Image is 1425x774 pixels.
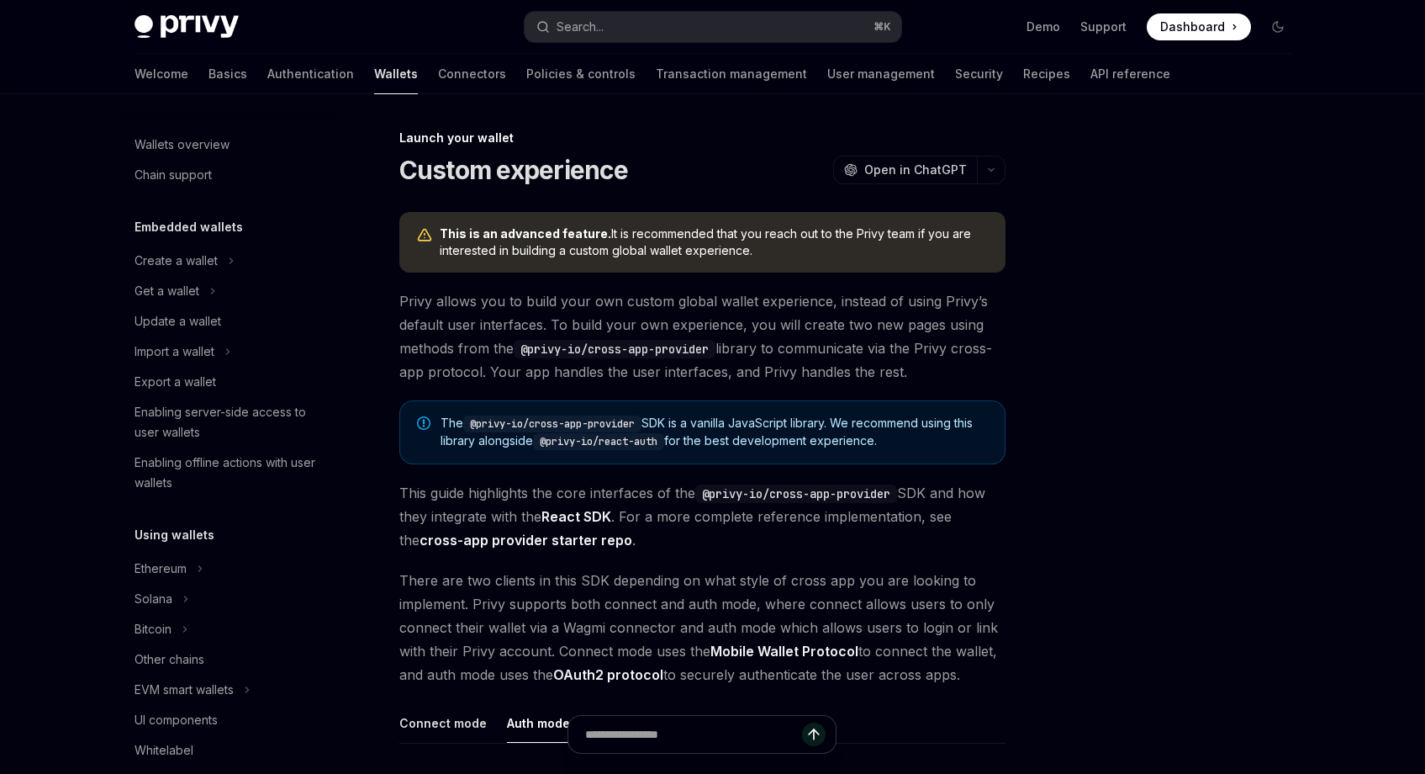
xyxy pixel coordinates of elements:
[514,340,715,358] code: @privy-io/cross-app-provider
[135,589,172,609] div: Solana
[121,644,336,675] a: Other chains
[827,54,935,94] a: User management
[208,54,247,94] a: Basics
[441,415,988,450] span: The SDK is a vanilla JavaScript library. We recommend using this library alongside for the best d...
[135,217,243,237] h5: Embedded wallets
[557,17,604,37] div: Search...
[121,675,336,705] button: EVM smart wallets
[135,342,214,362] div: Import a wallet
[121,705,336,735] a: UI components
[1160,19,1225,35] span: Dashboard
[135,15,239,39] img: dark logo
[440,225,989,259] span: It is recommended that you reach out to the Privy team if you are interested in building a custom...
[864,162,967,178] span: Open in ChatGPT
[121,246,336,276] button: Create a wallet
[417,416,430,430] svg: Note
[121,160,336,190] a: Chain support
[135,740,193,761] div: Whitelabel
[1264,13,1291,40] button: Toggle dark mode
[135,649,204,670] div: Other chains
[526,54,636,94] a: Policies & controls
[135,680,234,700] div: EVM smart wallets
[121,306,336,337] a: Update a wallet
[121,337,336,367] button: Import a wallet
[135,311,221,331] div: Update a wallet
[135,372,216,392] div: Export a wallet
[267,54,354,94] a: Authentication
[121,397,336,448] a: Enabling server-side access to user wallets
[955,54,1003,94] a: Security
[1023,54,1070,94] a: Recipes
[541,508,611,525] strong: React SDK
[135,559,187,579] div: Ethereum
[121,448,336,498] a: Enabling offline actions with user wallets
[399,289,1005,384] span: Privy allows you to build your own custom global wallet experience, instead of using Privy’s defa...
[463,416,641,432] code: @privy-io/cross-app-provider
[121,130,336,160] a: Wallets overview
[1027,19,1060,35] a: Demo
[585,716,802,753] input: Ask a question...
[553,666,663,684] a: OAuth2 protocol
[121,614,336,644] button: Bitcoin
[135,54,188,94] a: Welcome
[399,130,1005,146] div: Launch your wallet
[121,735,336,766] a: Whitelabel
[374,54,418,94] a: Wallets
[1080,19,1127,35] a: Support
[525,12,901,42] button: Search...⌘K
[833,156,977,184] button: Open in ChatGPT
[399,155,628,185] h1: Custom experience
[1090,54,1170,94] a: API reference
[135,165,212,185] div: Chain support
[135,525,214,545] h5: Using wallets
[710,643,858,660] a: Mobile Wallet Protocol
[135,135,230,155] div: Wallets overview
[399,481,1005,552] span: This guide highlights the core interfaces of the SDK and how they integrate with the . For a more...
[135,281,199,301] div: Get a wallet
[440,226,611,241] b: This is an advanced feature.
[135,402,326,443] div: Enabling server-side access to user wallets
[656,54,807,94] a: Transaction management
[399,569,1005,687] span: There are two clients in this SDK depending on what style of cross app you are looking to impleme...
[438,54,506,94] a: Connectors
[135,619,172,639] div: Bitcoin
[135,710,218,730] div: UI components
[121,554,336,584] button: Ethereum
[420,532,632,549] strong: cross-app provider starter repo
[802,723,826,746] button: Send message
[121,584,336,614] button: Solana
[533,433,664,450] code: @privy-io/react-auth
[135,251,218,271] div: Create a wallet
[399,703,487,743] button: Connect mode
[420,532,632,549] a: cross-app provider starter repo
[121,367,336,397] a: Export a wallet
[695,485,897,503] code: @privy-io/cross-app-provider
[121,276,336,306] button: Get a wallet
[135,453,326,493] div: Enabling offline actions with user wallets
[416,227,433,244] svg: Warning
[873,20,891,34] span: ⌘ K
[507,703,570,743] button: Auth mode
[1147,13,1251,40] a: Dashboard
